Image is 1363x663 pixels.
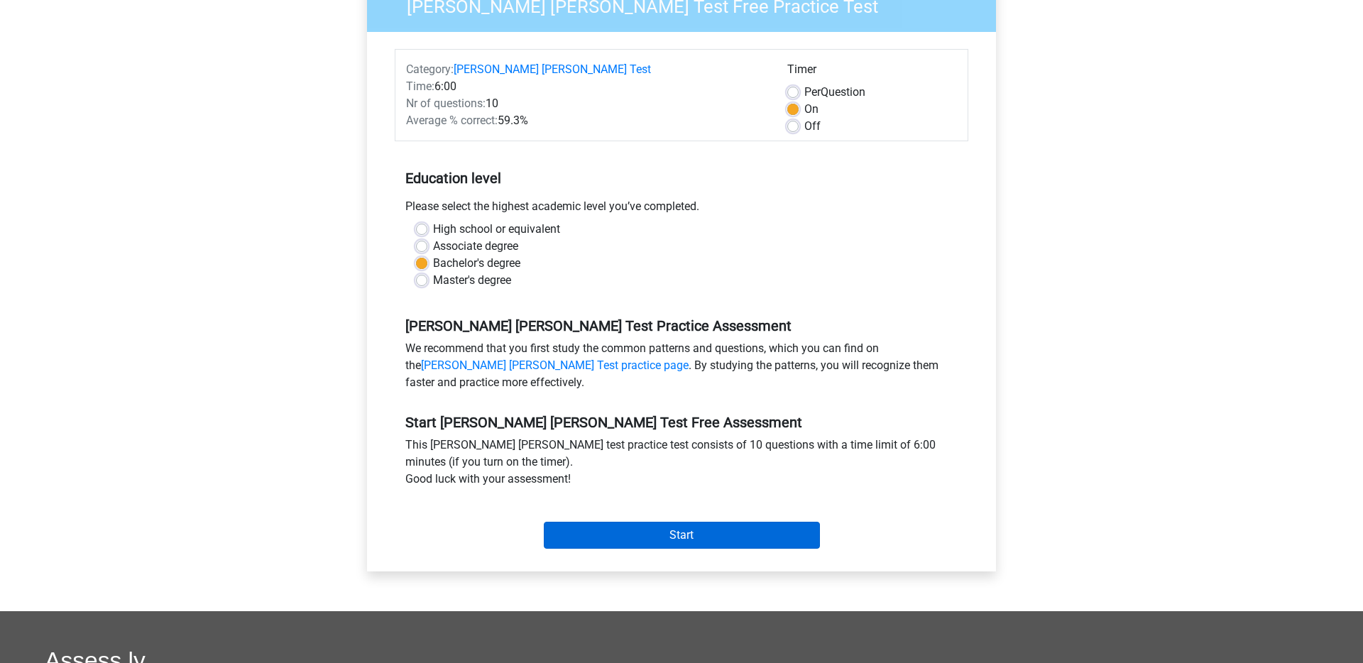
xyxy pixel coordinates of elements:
[395,340,968,397] div: We recommend that you first study the common patterns and questions, which you can find on the . ...
[395,95,777,112] div: 10
[405,317,958,334] h5: [PERSON_NAME] [PERSON_NAME] Test Practice Assessment
[406,114,498,127] span: Average % correct:
[433,238,518,255] label: Associate degree
[395,112,777,129] div: 59.3%
[433,221,560,238] label: High school or equivalent
[395,437,968,493] div: This [PERSON_NAME] [PERSON_NAME] test practice test consists of 10 questions with a time limit of...
[787,61,957,84] div: Timer
[405,164,958,192] h5: Education level
[395,78,777,95] div: 6:00
[395,198,968,221] div: Please select the highest academic level you’ve completed.
[406,97,486,110] span: Nr of questions:
[804,84,865,101] label: Question
[804,118,821,135] label: Off
[405,414,958,431] h5: Start [PERSON_NAME] [PERSON_NAME] Test Free Assessment
[544,522,820,549] input: Start
[406,62,454,76] span: Category:
[804,85,821,99] span: Per
[433,255,520,272] label: Bachelor's degree
[454,62,651,76] a: [PERSON_NAME] [PERSON_NAME] Test
[406,80,434,93] span: Time:
[421,358,689,372] a: [PERSON_NAME] [PERSON_NAME] Test practice page
[804,101,819,118] label: On
[433,272,511,289] label: Master's degree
